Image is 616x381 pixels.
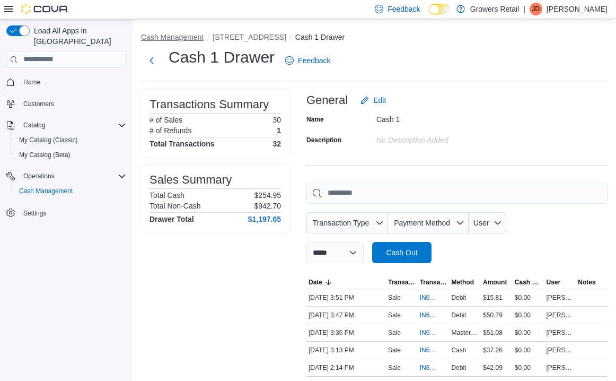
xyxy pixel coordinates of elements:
span: Method [451,278,474,287]
button: Next [141,50,162,71]
button: Cash Out [372,242,432,263]
h6: Total Cash [149,191,184,200]
button: Catalog [2,118,130,133]
span: Feedback [388,4,420,14]
p: Sale [388,328,401,337]
div: $0.00 [513,344,544,357]
nav: An example of EuiBreadcrumbs [141,32,608,45]
button: IN6FPW-2065002 [420,361,447,374]
span: Transaction # [420,278,447,287]
span: Notes [578,278,595,287]
span: Load All Apps in [GEOGRAPHIC_DATA] [30,25,126,47]
span: Cash Out [386,247,417,258]
button: Cash Management [11,184,130,198]
div: [DATE] 3:13 PM [306,344,386,357]
span: MasterCard [451,328,479,337]
button: IN6FPW-2065159 [420,291,447,304]
button: IN6FPW-2065154 [420,309,447,322]
span: Date [309,278,322,287]
button: IN6FPW-2065086 [420,344,447,357]
h3: Sales Summary [149,174,232,186]
span: My Catalog (Beta) [15,149,126,161]
span: IN6FPW-2065086 [420,346,437,354]
a: Feedback [281,50,335,71]
div: $0.00 [513,309,544,322]
span: $37.26 [483,346,503,354]
p: 30 [272,116,281,124]
h3: General [306,94,348,107]
button: Cash Back [513,276,544,289]
span: Transaction Type [388,278,416,287]
h4: 32 [272,140,281,148]
p: Growers Retail [470,3,520,15]
button: Edit [356,90,390,111]
div: [DATE] 3:51 PM [306,291,386,304]
span: IN6FPW-2065002 [420,363,437,372]
h3: Transactions Summary [149,98,269,111]
span: IN6FPW-2065154 [420,311,437,319]
span: Amount [483,278,507,287]
a: My Catalog (Beta) [15,149,75,161]
button: Method [449,276,481,289]
span: Debit [451,311,466,319]
button: User [544,276,576,289]
span: $15.81 [483,293,503,302]
span: Operations [23,172,55,180]
p: $942.70 [254,202,281,210]
span: IN6FPW-2065129 [420,328,437,337]
span: JD [532,3,540,15]
h6: # of Refunds [149,126,191,135]
button: Settings [2,205,130,220]
span: Feedback [298,55,330,66]
span: Debit [451,293,466,302]
button: Transaction Type [306,212,388,233]
button: User [469,212,506,233]
div: $0.00 [513,291,544,304]
button: [STREET_ADDRESS] [213,33,286,41]
a: My Catalog (Classic) [15,134,82,146]
h4: $1,197.65 [248,215,281,223]
h4: Drawer Total [149,215,194,223]
span: Settings [19,206,126,219]
button: My Catalog (Beta) [11,148,130,162]
span: [PERSON_NAME] [547,293,574,302]
span: Home [23,78,40,86]
a: Customers [19,98,58,110]
span: Catalog [23,121,45,129]
span: Transaction Type [313,219,369,227]
span: User [547,278,561,287]
h1: Cash 1 Drawer [169,47,275,68]
p: 1 [277,126,281,135]
span: My Catalog (Classic) [19,136,78,144]
img: Cova [21,4,69,14]
p: Sale [388,311,401,319]
input: This is a search bar. As you type, the results lower in the page will automatically filter. [306,183,608,204]
h4: Total Transactions [149,140,215,148]
button: Cash Management [141,33,204,41]
p: | [523,3,525,15]
span: Customers [23,100,54,108]
span: Edit [373,95,386,106]
label: Description [306,136,341,144]
span: Catalog [19,119,126,132]
span: My Catalog (Classic) [15,134,126,146]
div: [DATE] 3:36 PM [306,326,386,339]
a: Cash Management [15,185,77,197]
span: Debit [451,363,466,372]
button: My Catalog (Classic) [11,133,130,148]
div: Jodi Duke [530,3,542,15]
span: [PERSON_NAME] [547,311,574,319]
a: Home [19,76,45,89]
button: Cash 1 Drawer [295,33,345,41]
span: Cash Back [515,278,542,287]
button: IN6FPW-2065129 [420,326,447,339]
div: $0.00 [513,326,544,339]
label: Name [306,115,324,124]
span: User [473,219,489,227]
p: Sale [388,363,401,372]
span: Cash Management [15,185,126,197]
button: Home [2,74,130,90]
button: Date [306,276,386,289]
span: Settings [23,209,46,218]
